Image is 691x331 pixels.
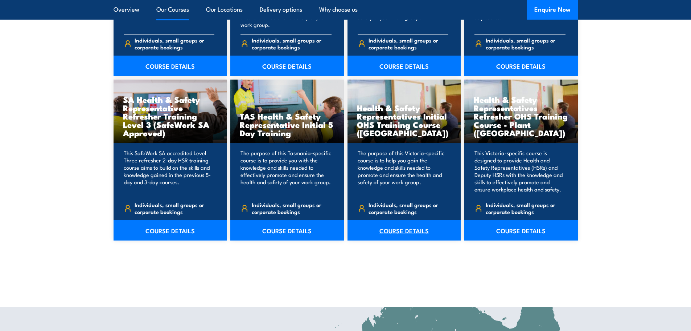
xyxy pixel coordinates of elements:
a: COURSE DETAILS [230,220,344,241]
a: COURSE DETAILS [230,56,344,76]
p: This SafeWork SA accredited Level Three refresher 2-day HSR training course aims to build on the ... [124,149,215,193]
h3: TAS Health & Safety Representative Initial 5 Day Training [240,112,334,137]
p: The purpose of this Tasmania-specific course is to provide you with the knowledge and skills need... [240,149,332,193]
span: Individuals, small groups or corporate bookings [369,201,448,215]
span: Individuals, small groups or corporate bookings [135,37,214,51]
span: Individuals, small groups or corporate bookings [486,201,565,215]
span: Individuals, small groups or corporate bookings [252,201,332,215]
h3: Health & Safety Representatives Initial OHS Training Course ([GEOGRAPHIC_DATA]) [357,104,452,137]
span: Individuals, small groups or corporate bookings [252,37,332,51]
span: Individuals, small groups or corporate bookings [369,37,448,51]
p: This Victoria-specific course is designed to provide Health and Safety Representatives (HSRs) and... [474,149,565,193]
a: COURSE DETAILS [347,220,461,241]
a: COURSE DETAILS [464,220,578,241]
span: Individuals, small groups or corporate bookings [486,37,565,51]
p: The purpose of this Victoria-specific course is to help you gain the knowledge and skills needed ... [358,149,449,193]
h3: SA Health & Safety Representative Refresher Training Level 3 (SafeWork SA Approved) [123,95,218,137]
a: COURSE DETAILS [114,56,227,76]
a: COURSE DETAILS [114,220,227,241]
a: COURSE DETAILS [464,56,578,76]
span: Individuals, small groups or corporate bookings [135,201,214,215]
a: COURSE DETAILS [347,56,461,76]
h3: Health & Safety Representatives Refresher OHS Training Course - Plant ([GEOGRAPHIC_DATA]) [474,95,568,137]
